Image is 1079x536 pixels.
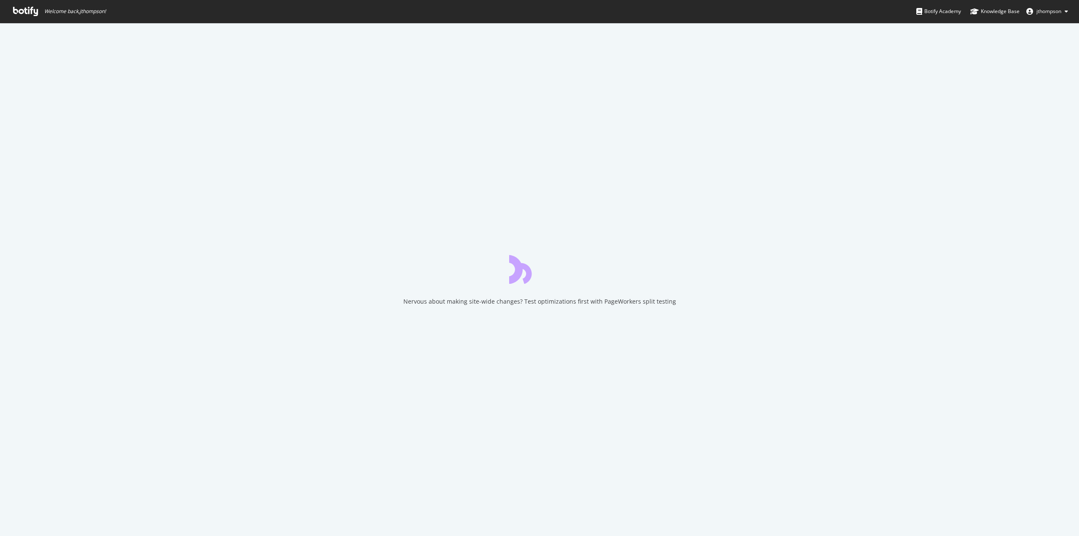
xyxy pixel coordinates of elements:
div: Botify Academy [916,7,961,16]
span: jthompson [1036,8,1061,15]
div: Nervous about making site-wide changes? Test optimizations first with PageWorkers split testing [403,297,676,306]
button: jthompson [1020,5,1075,18]
div: Knowledge Base [970,7,1020,16]
span: Welcome back, jthompson ! [44,8,106,15]
div: animation [509,253,570,284]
